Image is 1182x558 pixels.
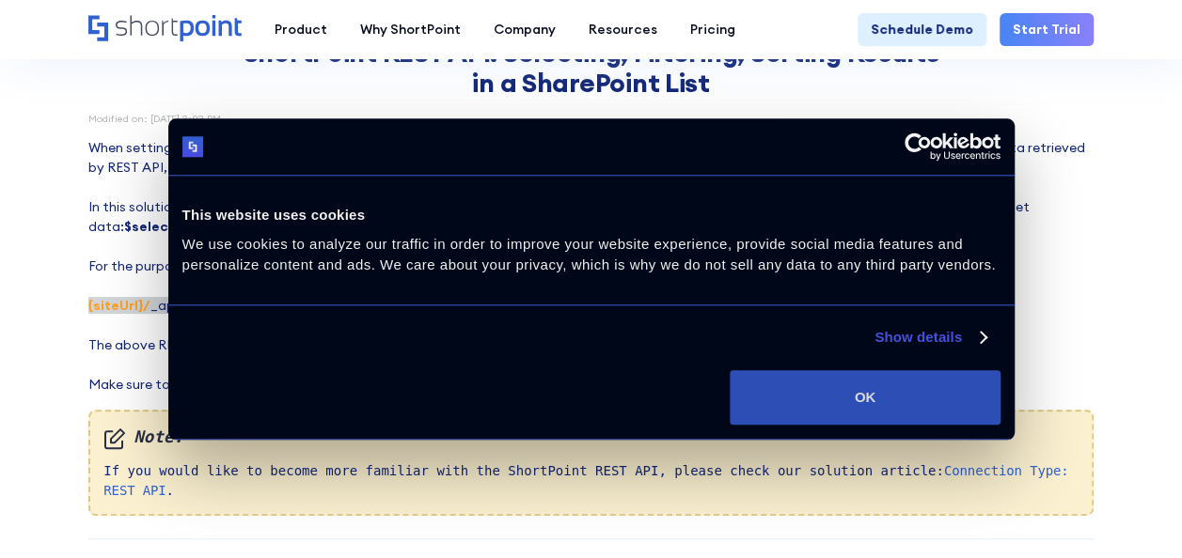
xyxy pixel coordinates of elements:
button: OK [730,370,1000,425]
div: Resources [589,20,657,39]
h1: ShortPoint REST API: Selecting, Filtering, Sorting Results in a SharePoint List [239,38,944,99]
a: Show details [875,326,985,349]
div: This website uses cookies [182,204,1001,226]
span: ‍ _api/web/lists/getbytitle(' ')/items [88,297,440,314]
div: If you would like to become more familiar with the ShortPoint REST API, please check our solution... [88,410,1093,515]
a: Usercentrics Cookiebot - opens in a new window [836,132,1001,161]
strong: $select [124,218,175,235]
a: Connection Type: REST API [103,463,1068,498]
div: Why ShortPoint [360,20,461,39]
strong: {siteUrl}/ [88,297,150,314]
img: logo [182,136,204,158]
div: Pricing [690,20,735,39]
a: Why ShortPoint [344,13,478,46]
a: Resources [573,13,674,46]
a: Pricing [674,13,752,46]
a: Schedule Demo [858,13,986,46]
div: Modified on: [DATE] 3:03 PM [88,114,1093,124]
p: When setting up the connection for your SharePoint intranet, it might happen that you will need t... [88,138,1093,395]
span: We use cookies to analyze our traffic in order to improve your website experience, provide social... [182,236,996,273]
iframe: Chat Widget [843,340,1182,558]
a: Product [259,13,344,46]
div: Company [494,20,556,39]
em: Note: [103,425,1078,449]
a: Company [478,13,573,46]
a: Start Trial [1000,13,1094,46]
a: Home [88,15,242,43]
div: Product [275,20,327,39]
